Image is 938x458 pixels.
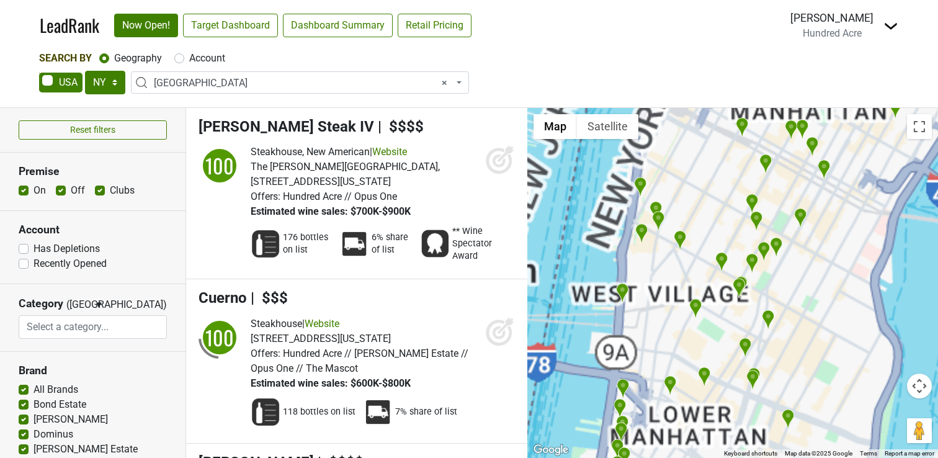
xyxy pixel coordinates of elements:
span: Search By [39,52,92,64]
div: Faena New York [634,177,647,197]
button: Toggle fullscreen view [907,114,932,139]
label: Clubs [110,183,135,198]
div: Sparks Steak House [889,99,902,119]
span: Steakhouse, New American [251,146,370,158]
div: Astor Wines and Spirits [739,338,752,358]
span: The [PERSON_NAME][GEOGRAPHIC_DATA], [STREET_ADDRESS][US_STATE] [251,161,440,187]
div: [PERSON_NAME] [790,10,873,26]
span: | $$$ [251,289,288,307]
div: 100 [201,147,238,184]
img: Google [530,442,571,458]
input: Select a category... [19,315,166,339]
div: Old Homestead Steak House [652,211,665,231]
span: [PERSON_NAME] Steak IV [199,118,374,135]
h3: Account [19,223,167,236]
a: Website [372,146,407,158]
a: LeadRank [40,12,99,38]
label: Has Depletions [33,241,100,256]
label: Dominus [33,427,73,442]
div: Blue Hill [689,299,702,319]
span: 118 bottles on list [283,406,355,418]
div: The Greenwich Hotel [616,415,629,436]
span: 6% share of list [372,231,413,256]
img: Wine List [251,229,280,259]
h3: Brand [19,364,167,377]
div: Strip House - Downtown [735,276,748,297]
div: Crossroads Wine & Spirits [715,252,728,272]
h3: Category [19,297,63,310]
div: The Twenty Two New York [746,253,759,274]
div: Hotel Barriere Fouquet's [617,379,630,399]
div: Penny [762,310,775,330]
div: Strip House Speakeasy [735,276,748,296]
img: quadrant_split.svg [199,317,241,359]
span: Offers: [251,348,280,359]
span: Hundred Acre // [PERSON_NAME] Estate // Opus One // The Mascot [251,348,468,374]
div: Chelsea Wine Vault [650,201,663,222]
span: Remove all items [442,76,447,91]
div: Bowery Meat Company [746,370,759,390]
div: Beauty & Essex [782,409,795,429]
h3: Premise [19,165,167,178]
a: Open this area in Google Maps (opens a new window) [530,442,571,458]
img: Dropdown Menu [883,19,898,34]
span: Steakhouse [251,318,302,330]
div: Peak with Priceless Restaurant & Bar [677,88,690,108]
img: Award [420,229,450,259]
span: Hundred Acre [803,27,862,39]
span: ([GEOGRAPHIC_DATA]) [66,297,91,315]
label: Geography [114,51,162,66]
label: Account [189,51,225,66]
div: STK Downtown [635,223,648,244]
button: Keyboard shortcuts [724,449,777,458]
label: Off [71,183,85,198]
span: Estimated wine sales: $600K-$800K [251,377,411,389]
div: Royal 35 Steakhouse [806,137,819,157]
span: 176 bottles on list [283,231,332,256]
img: Wine List [251,397,280,427]
div: Momofuku Ko [748,367,761,388]
div: Joomak [616,283,629,303]
span: | $$$$ [378,118,424,135]
div: 100 [201,319,238,356]
label: On [33,183,46,198]
div: COTE Korean Steakhouse [750,211,763,231]
div: Kimpton Hotel Eventi [759,154,772,174]
img: Percent Distributor Share [339,229,369,259]
a: Report a map error [885,450,934,457]
a: Retail Pricing [398,14,471,37]
span: Map data ©2025 Google [785,450,852,457]
span: ▼ [94,299,104,310]
a: Now Open! [114,14,178,37]
label: All Brands [33,382,78,397]
div: North Village Wine & Liquor [674,230,687,251]
div: Upland [794,208,807,228]
div: | [251,145,479,159]
button: Show satellite imagery [577,114,638,139]
div: Frankie & Johnnie's Steakhouse [796,119,809,140]
div: Wolfgang's Steakhouse - Park Ave [818,159,831,180]
label: Recently Opened [33,256,107,271]
div: American Cut Steakhouse Tribeca [615,422,628,442]
div: Nick + Stef's Steakhouse [736,117,749,138]
div: Empire State of Wine [746,194,759,214]
label: [PERSON_NAME] Estate [33,442,138,457]
img: Percent Distributor Share [363,397,393,427]
div: Verve Wine [614,398,627,419]
span: 7% share of list [395,406,457,418]
div: Gramercy Tavern [770,237,783,258]
div: The Manner [664,375,677,396]
button: Show street map [534,114,577,139]
button: Drag Pegman onto the map to open Street View [907,418,932,443]
span: Cuerno [199,289,247,307]
a: Dashboard Summary [283,14,393,37]
a: Target Dashboard [183,14,278,37]
span: Hundred Acre // Opus One [283,191,397,202]
span: Estimated wine sales: $700K-$900K [251,205,411,217]
label: Bond Estate [33,397,86,412]
button: Reset filters [19,120,167,140]
label: [PERSON_NAME] [33,412,108,427]
div: | [251,317,479,331]
div: The Mercer Hotel [698,367,711,387]
span: Manhattan [154,76,453,91]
